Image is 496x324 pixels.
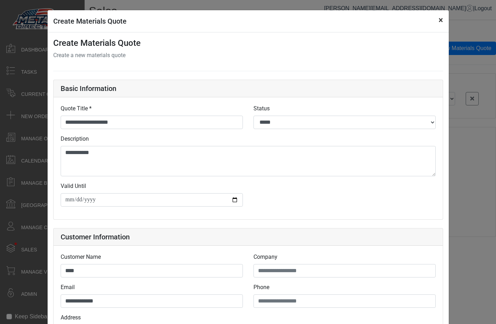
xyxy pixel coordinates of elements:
label: Phone [253,283,269,292]
label: Quote Title * [61,104,92,113]
h5: Create Materials Quote [53,16,127,26]
h4: Create Materials Quote [53,38,443,48]
button: Close [433,10,449,30]
label: Customer Name [61,253,101,261]
label: Valid Until [61,182,86,190]
label: Description [61,135,89,143]
h5: Customer Information [61,233,436,241]
input: Enter customer name [61,264,243,277]
label: Address [61,313,81,322]
p: Create a new materials quote [53,51,443,60]
label: Status [253,104,270,113]
label: Company [253,253,277,261]
h5: Basic Information [61,84,436,93]
label: Email [61,283,75,292]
